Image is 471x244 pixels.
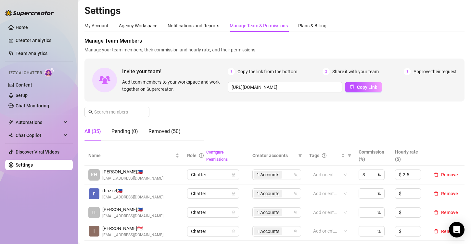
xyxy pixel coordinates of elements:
[84,46,465,53] span: Manage your team members, their commission and hourly rate, and their permissions.
[254,171,282,179] span: 1 Accounts
[84,128,101,135] div: All (35)
[111,128,138,135] div: Pending (0)
[355,146,391,166] th: Commission (%)
[257,228,279,235] span: 1 Accounts
[237,68,297,75] span: Copy the link from the bottom
[88,152,174,159] span: Name
[84,146,183,166] th: Name
[345,82,382,92] button: Copy Link
[322,153,326,158] span: question-circle
[294,173,298,177] span: team
[449,222,465,237] div: Open Intercom Messenger
[102,213,163,219] span: [EMAIL_ADDRESS][DOMAIN_NAME]
[91,171,97,178] span: KH
[102,232,163,238] span: [EMAIL_ADDRESS][DOMAIN_NAME]
[16,149,59,155] a: Discover Viral Videos
[441,191,458,196] span: Remove
[298,22,326,29] div: Plans & Billing
[84,5,465,17] h2: Settings
[294,210,298,214] span: team
[434,191,439,196] span: delete
[89,188,99,199] img: rhazzel
[309,152,319,159] span: Tags
[350,85,354,89] span: copy
[16,82,32,88] a: Content
[294,192,298,196] span: team
[441,210,458,215] span: Remove
[16,130,62,141] span: Chat Copilot
[297,151,303,160] span: filter
[8,133,13,138] img: Chat Copilot
[5,10,54,16] img: logo-BBDzfeDw.svg
[8,120,14,125] span: thunderbolt
[102,187,163,194] span: rhazzel 🇵🇭
[89,226,99,237] img: Iryl C. Piayo
[357,85,377,90] span: Copy Link
[16,25,28,30] a: Home
[232,229,235,233] span: lock
[431,190,461,197] button: Remove
[254,227,282,235] span: 1 Accounts
[414,68,457,75] span: Approve their request
[16,117,62,128] span: Automations
[404,68,411,75] span: 3
[431,171,461,179] button: Remove
[84,22,108,29] div: My Account
[94,108,140,115] input: Search members
[431,209,461,216] button: Remove
[391,146,427,166] th: Hourly rate ($)
[199,153,204,158] span: info-circle
[102,168,163,175] span: [PERSON_NAME] 🇵🇭
[257,190,279,197] span: 1 Accounts
[148,128,181,135] div: Removed (50)
[191,208,235,217] span: Chatter
[232,173,235,177] span: lock
[191,170,235,180] span: Chatter
[232,210,235,214] span: lock
[332,68,379,75] span: Share it with your team
[294,229,298,233] span: team
[16,162,33,168] a: Settings
[92,209,97,216] span: LL
[16,93,28,98] a: Setup
[348,154,351,157] span: filter
[257,171,279,178] span: 1 Accounts
[434,210,439,215] span: delete
[102,206,163,213] span: [PERSON_NAME] 🇵🇭
[228,68,235,75] span: 1
[9,70,42,76] span: Izzy AI Chatter
[298,154,302,157] span: filter
[84,37,465,45] span: Manage Team Members
[16,103,49,108] a: Chat Monitoring
[102,194,163,200] span: [EMAIL_ADDRESS][DOMAIN_NAME]
[119,22,157,29] div: Agency Workspace
[323,68,330,75] span: 2
[45,67,55,77] img: AI Chatter
[102,225,163,232] span: [PERSON_NAME] 🇸🇬
[122,78,225,93] span: Add team members to your workspace and work together on Supercreator.
[252,152,296,159] span: Creator accounts
[434,229,439,234] span: delete
[232,192,235,196] span: lock
[187,153,197,158] span: Role
[206,150,228,162] a: Configure Permissions
[254,190,282,197] span: 1 Accounts
[346,151,353,160] span: filter
[191,226,235,236] span: Chatter
[431,227,461,235] button: Remove
[168,22,219,29] div: Notifications and Reports
[257,209,279,216] span: 1 Accounts
[254,209,282,216] span: 1 Accounts
[441,172,458,177] span: Remove
[88,110,93,114] span: search
[434,172,439,177] span: delete
[230,22,288,29] div: Manage Team & Permissions
[16,51,47,56] a: Team Analytics
[102,175,163,182] span: [EMAIL_ADDRESS][DOMAIN_NAME]
[441,229,458,234] span: Remove
[191,189,235,198] span: Chatter
[16,35,68,46] a: Creator Analytics
[122,67,228,75] span: Invite your team!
